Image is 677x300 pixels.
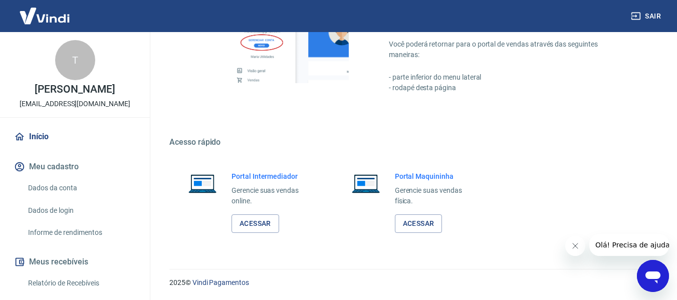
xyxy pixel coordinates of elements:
span: Olá! Precisa de ajuda? [6,7,84,15]
img: Imagem de um notebook aberto [181,171,223,195]
div: T [55,40,95,80]
a: Dados da conta [24,178,138,198]
iframe: Mensagem da empresa [589,234,669,256]
img: Imagem de um notebook aberto [345,171,387,195]
a: Acessar [395,214,442,233]
a: Informe de rendimentos [24,222,138,243]
a: Vindi Pagamentos [192,278,249,286]
a: Início [12,126,138,148]
p: 2025 © [169,277,653,288]
p: Você poderá retornar para o portal de vendas através das seguintes maneiras: [389,39,629,60]
h5: Acesso rápido [169,137,653,147]
h6: Portal Intermediador [232,171,315,181]
iframe: Fechar mensagem [565,236,585,256]
img: Vindi [12,1,77,31]
p: - parte inferior do menu lateral [389,72,629,83]
a: Dados de login [24,200,138,221]
p: - rodapé desta página [389,83,629,93]
p: [PERSON_NAME] [35,84,115,95]
a: Relatório de Recebíveis [24,273,138,293]
p: [EMAIL_ADDRESS][DOMAIN_NAME] [20,99,130,109]
a: Acessar [232,214,279,233]
p: Gerencie suas vendas online. [232,185,315,206]
p: Gerencie suas vendas física. [395,185,478,206]
button: Sair [629,7,665,26]
h6: Portal Maquininha [395,171,478,181]
iframe: Botão para abrir a janela de mensagens [637,260,669,292]
button: Meu cadastro [12,156,138,178]
button: Meus recebíveis [12,251,138,273]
